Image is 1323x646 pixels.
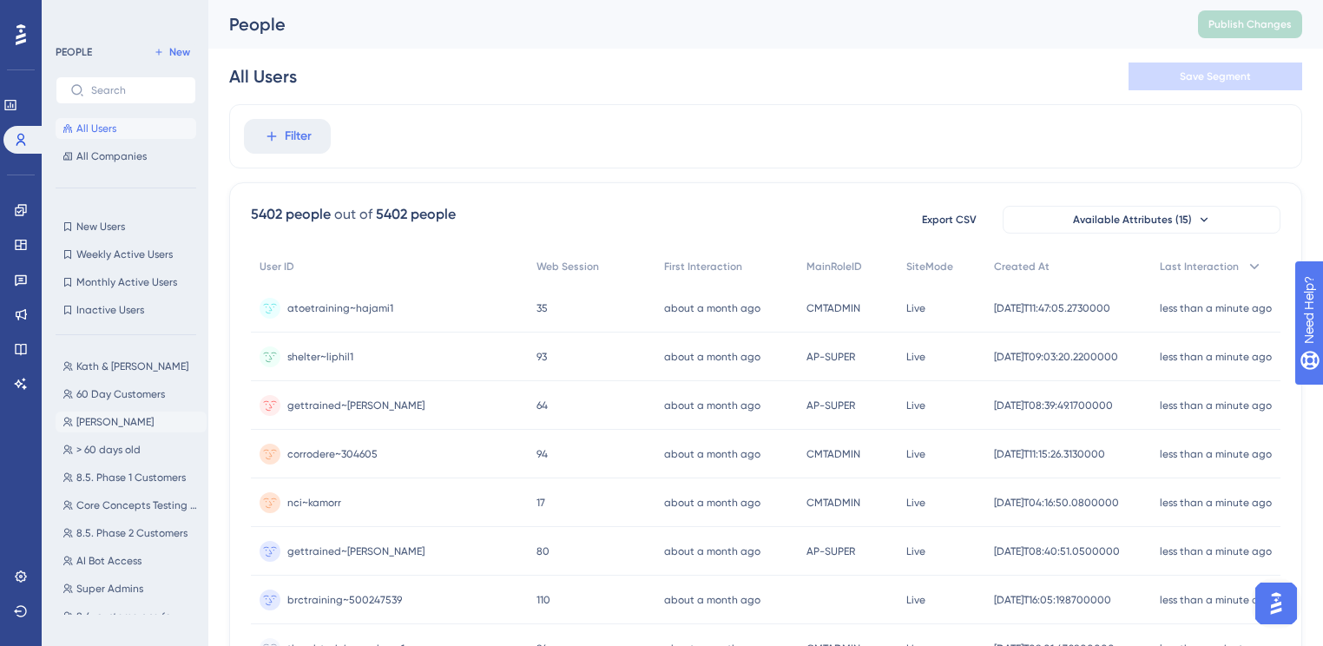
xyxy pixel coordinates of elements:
span: SiteMode [906,260,953,274]
button: Weekly Active Users [56,244,196,265]
span: AP-SUPER [806,350,855,364]
span: All Users [76,122,116,135]
button: 8.4. customers so far [56,606,207,627]
time: about a month ago [664,399,760,412]
time: about a month ago [664,497,760,509]
span: Live [906,593,925,607]
span: 8.4. customers so far [76,610,175,623]
button: AI Bot Access [56,550,207,571]
span: AP-SUPER [806,544,855,558]
span: Live [906,399,925,412]
time: less than a minute ago [1160,594,1272,606]
span: 8.5. Phase 1 Customers [76,471,186,484]
span: 17 [536,496,545,510]
span: brctraining~500247539 [287,593,402,607]
input: Search [91,84,181,96]
span: 94 [536,447,548,461]
span: [DATE]T11:15:26.3130000 [994,447,1105,461]
span: gettrained~[PERSON_NAME] [287,399,425,412]
button: 8.5. Phase 2 Customers [56,523,207,544]
span: corrodere~304605 [287,447,378,461]
span: Live [906,350,925,364]
span: [DATE]T16:05:19.8700000 [994,593,1111,607]
span: All Companies [76,149,147,163]
span: Weekly Active Users [76,247,173,261]
button: New Users [56,216,196,237]
div: out of [334,204,372,225]
span: User ID [260,260,294,274]
span: Last Interaction [1160,260,1239,274]
button: Available Attributes (15) [1003,206,1280,234]
span: Available Attributes (15) [1073,213,1192,227]
button: Monthly Active Users [56,272,196,293]
span: Live [906,496,925,510]
span: Live [906,544,925,558]
span: 80 [536,544,550,558]
span: [DATE]T09:03:20.2200000 [994,350,1118,364]
span: [DATE]T08:40:51.0500000 [994,544,1120,558]
time: less than a minute ago [1160,448,1272,460]
span: [DATE]T11:47:05.2730000 [994,301,1110,315]
span: AI Bot Access [76,554,142,568]
button: Inactive Users [56,300,196,320]
span: Kath & [PERSON_NAME] [76,359,188,373]
button: > 60 days old [56,439,207,460]
button: Filter [244,119,331,154]
time: less than a minute ago [1160,497,1272,509]
span: Filter [285,126,312,147]
button: Save Segment [1129,63,1302,90]
span: New [169,45,190,59]
span: Live [906,447,925,461]
div: People [229,12,1155,36]
span: atoetraining~hajami1 [287,301,393,315]
span: > 60 days old [76,443,141,457]
span: Super Admins [76,582,143,596]
span: [DATE]T08:39:49.1700000 [994,399,1113,412]
span: 64 [536,399,548,412]
span: 93 [536,350,547,364]
time: less than a minute ago [1160,545,1272,557]
span: First Interaction [664,260,742,274]
span: Web Session [536,260,599,274]
button: New [148,42,196,63]
span: CMTADMIN [806,301,860,315]
span: Live [906,301,925,315]
button: Super Admins [56,578,207,599]
span: gettrained~[PERSON_NAME] [287,544,425,558]
span: nci~kamorr [287,496,341,510]
span: 8.5. Phase 2 Customers [76,526,188,540]
time: about a month ago [664,594,760,606]
div: 5402 people [376,204,456,225]
span: [DATE]T04:16:50.0800000 [994,496,1119,510]
button: 8.5. Phase 1 Customers [56,467,207,488]
span: Core Concepts Testing Group [76,498,200,512]
button: Core Concepts Testing Group [56,495,207,516]
span: [PERSON_NAME] [76,415,154,429]
button: All Users [56,118,196,139]
button: All Companies [56,146,196,167]
span: 60 Day Customers [76,387,165,401]
span: Publish Changes [1208,17,1292,31]
span: AP-SUPER [806,399,855,412]
span: CMTADMIN [806,447,860,461]
span: 35 [536,301,548,315]
span: Need Help? [41,4,109,25]
button: Publish Changes [1198,10,1302,38]
span: New Users [76,220,125,234]
span: MainRoleID [806,260,862,274]
time: about a month ago [664,302,760,314]
time: less than a minute ago [1160,351,1272,363]
iframe: UserGuiding AI Assistant Launcher [1250,577,1302,630]
div: PEOPLE [56,45,92,59]
span: Inactive Users [76,303,144,317]
time: about a month ago [664,448,760,460]
span: Export CSV [922,213,977,227]
time: about a month ago [664,545,760,557]
button: [PERSON_NAME] [56,412,207,432]
span: CMTADMIN [806,496,860,510]
div: 5402 people [251,204,331,225]
span: shelter~liphil1 [287,350,353,364]
button: Export CSV [905,206,992,234]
